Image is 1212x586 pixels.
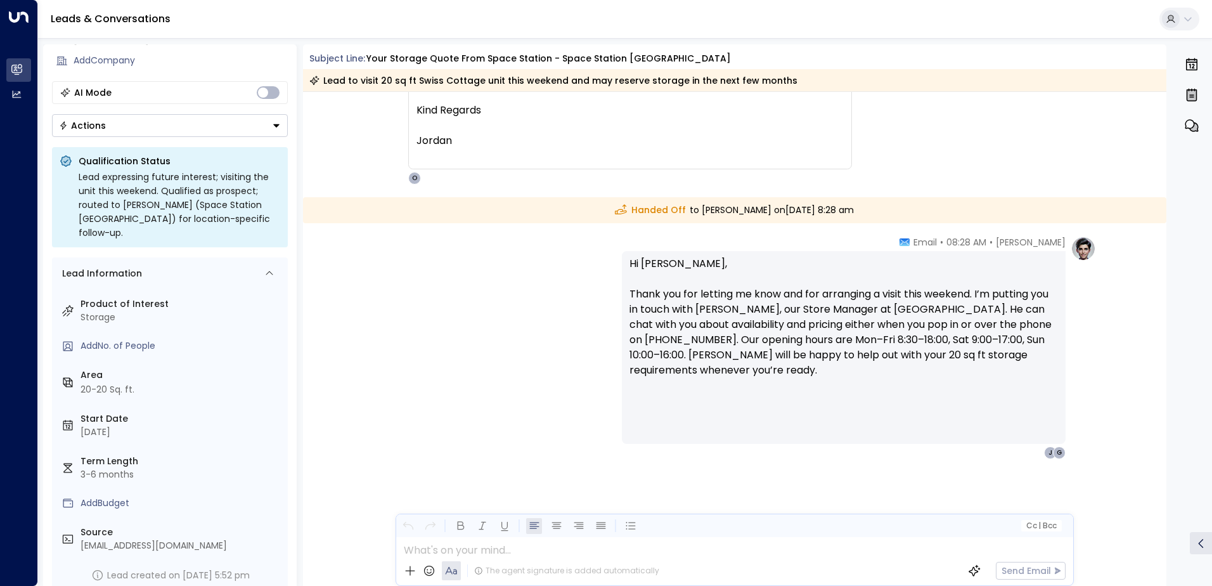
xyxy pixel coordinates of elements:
div: [EMAIL_ADDRESS][DOMAIN_NAME] [81,539,283,552]
div: AddCompany [74,54,288,67]
label: Start Date [81,412,283,426]
div: AI Mode [74,86,112,99]
div: Lead Information [58,267,142,280]
div: The agent signature is added automatically [474,565,659,576]
div: Actions [59,120,106,131]
div: Button group with a nested menu [52,114,288,137]
label: Term Length [81,455,283,468]
span: [PERSON_NAME] [996,236,1066,249]
div: O [408,172,421,185]
div: Lead to visit 20 sq ft Swiss Cottage unit this weekend and may reserve storage in the next few mo... [309,74,797,87]
div: 3-6 months [81,468,283,481]
div: to [PERSON_NAME] on [DATE] 8:28 am [303,197,1167,223]
button: Actions [52,114,288,137]
button: Undo [400,518,416,534]
div: Lead created on [DATE] 5:52 pm [107,569,250,582]
div: G [1053,446,1066,459]
button: Redo [422,518,438,534]
div: AddNo. of People [81,339,283,353]
div: Storage [81,311,283,324]
div: Your storage quote from Space Station - Space Station [GEOGRAPHIC_DATA] [366,52,731,65]
span: 08:28 AM [946,236,986,249]
label: Source [81,526,283,539]
div: Jordan [416,133,844,148]
div: AddBudget [81,497,283,510]
div: Kind Regards [416,103,844,118]
img: profile-logo.png [1071,236,1096,261]
label: Area [81,368,283,382]
span: Cc Bcc [1026,521,1056,530]
div: 20-20 Sq. ft. [81,383,134,396]
button: Cc|Bcc [1021,520,1061,532]
p: Hi [PERSON_NAME], Thank you for letting me know and for arranging a visit this weekend. I’m putti... [629,256,1058,393]
div: J [1044,446,1057,459]
div: Lead expressing future interest; visiting the unit this weekend. Qualified as prospect; routed to... [79,170,280,240]
span: Handed Off [615,204,686,217]
span: Email [913,236,937,249]
p: Qualification Status [79,155,280,167]
span: • [990,236,993,249]
label: Product of Interest [81,297,283,311]
a: Leads & Conversations [51,11,171,26]
span: Subject Line: [309,52,365,65]
span: • [940,236,943,249]
div: [DATE] [81,426,283,439]
span: | [1038,521,1041,530]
